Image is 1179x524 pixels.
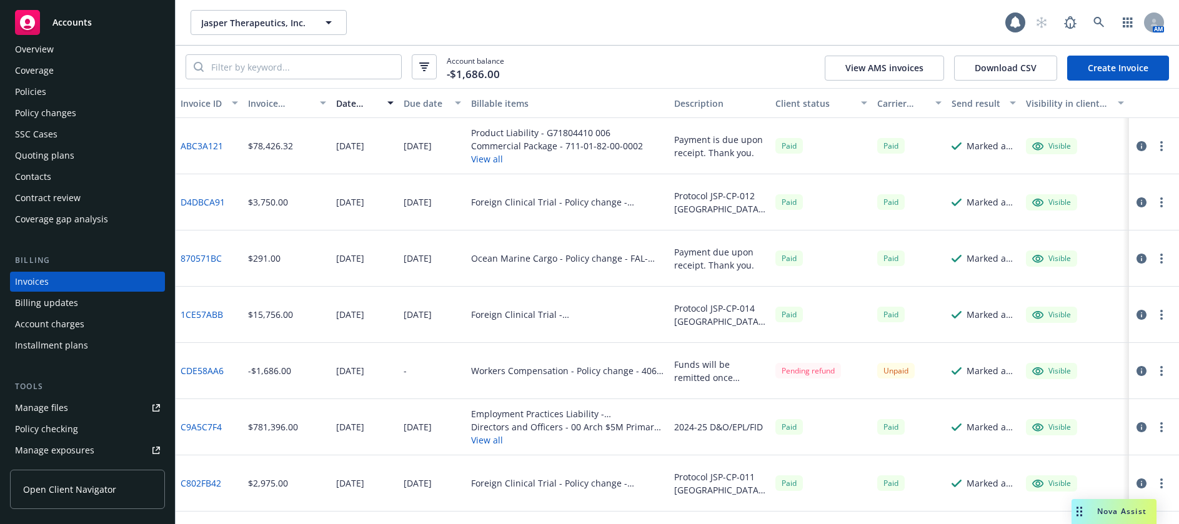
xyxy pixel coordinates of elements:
div: Workers Compensation - Policy change - 406-04-92-89-0000 [471,364,664,377]
div: Marked as sent [967,477,1016,490]
div: Foreign Clinical Trial - [GEOGRAPHIC_DATA]/JSP-CP-014 - WIBCET24178 [471,308,664,321]
a: Overview [10,39,165,59]
div: [DATE] [404,195,432,209]
div: Paid [877,475,905,491]
button: Billable items [466,88,669,118]
div: $78,426.32 [248,139,293,152]
div: Marked as sent [967,195,1016,209]
div: $2,975.00 [248,477,288,490]
button: Invoice amount [243,88,331,118]
div: Coverage gap analysis [15,209,108,229]
div: -$1,686.00 [248,364,291,377]
a: Billing updates [10,293,165,313]
div: Due date [404,97,447,110]
div: Foreign Clinical Trial - Policy change - MCICET23069 [471,477,664,490]
div: [DATE] [336,477,364,490]
span: Paid [877,194,905,210]
span: Paid [877,138,905,154]
a: Account charges [10,314,165,334]
div: - [404,364,407,377]
div: Visible [1032,422,1071,433]
div: Billing [10,254,165,267]
div: Protocol JSP-CP-014 [GEOGRAPHIC_DATA] Payment due upon receipt. Thank you. [674,302,765,328]
div: Invoices [15,272,49,292]
div: Payment is due upon receipt. Thank you. [674,133,765,159]
div: SSC Cases [15,124,57,144]
span: Nova Assist [1097,506,1147,517]
div: Marked as sent [967,364,1016,377]
div: Paid [877,419,905,435]
a: 870571BC [181,252,222,265]
a: Policy checking [10,419,165,439]
a: Invoices [10,272,165,292]
button: View all [471,433,664,447]
div: [DATE] [336,139,364,152]
div: Invoice amount [248,97,312,110]
div: Paid [775,250,803,266]
div: Pending refund [775,363,841,378]
div: Payment due upon receipt. Thank you. [674,245,765,272]
div: Policy changes [15,103,76,123]
a: CDE58AA6 [181,364,224,377]
button: Due date [399,88,466,118]
div: Drag to move [1072,499,1087,524]
div: Funds will be remitted once received by the carrier. Thank you. [674,358,765,384]
div: [DATE] [404,139,432,152]
div: Paid [775,138,803,154]
a: Installment plans [10,335,165,355]
div: Invoice ID [181,97,224,110]
a: SSC Cases [10,124,165,144]
div: Protocol JSP-CP-012 [GEOGRAPHIC_DATA] - Cancellation Payment due upon receipt. Thank you. [674,189,765,215]
div: Contract review [15,188,81,208]
span: Paid [775,419,803,435]
div: [DATE] [336,195,364,209]
div: Quoting plans [15,146,74,166]
a: Coverage [10,61,165,81]
span: Open Client Navigator [23,483,116,496]
div: Marked as sent [967,252,1016,265]
div: Visible [1032,309,1071,320]
a: ABC3A121 [181,139,223,152]
div: Visible [1032,365,1071,377]
div: [DATE] [404,252,432,265]
div: Coverage [15,61,54,81]
div: [DATE] [336,308,364,321]
div: Visible [1032,141,1071,152]
div: Paid [775,194,803,210]
a: Quoting plans [10,146,165,166]
a: Policy changes [10,103,165,123]
div: Manage files [15,398,68,418]
button: Description [669,88,770,118]
div: Directors and Officers - 00 Arch $5M Primary - DOP1000059-03 [471,420,664,433]
div: [DATE] [336,420,364,433]
div: Policy checking [15,419,78,439]
button: Send result [947,88,1021,118]
div: Visible [1032,478,1071,489]
button: Date issued [331,88,399,118]
div: Paid [775,475,803,491]
div: Foreign Clinical Trial - Policy change - MCICET24023 [471,195,664,209]
span: Accounts [52,17,92,27]
button: Nova Assist [1072,499,1157,524]
a: Accounts [10,5,165,40]
a: Manage exposures [10,440,165,460]
div: Marked as sent [967,308,1016,321]
div: Description [674,97,765,110]
div: Marked as sent [967,139,1016,152]
a: Start snowing [1029,10,1054,35]
a: Contract review [10,188,165,208]
a: 1CE57ABB [181,308,223,321]
div: $781,396.00 [248,420,298,433]
span: Paid [877,307,905,322]
a: Search [1087,10,1112,35]
a: Coverage gap analysis [10,209,165,229]
div: Billable items [471,97,664,110]
div: $3,750.00 [248,195,288,209]
input: Filter by keyword... [204,55,401,79]
a: Policies [10,82,165,102]
div: Contacts [15,167,51,187]
span: Paid [877,250,905,266]
div: Protocol JSP-CP-011 [GEOGRAPHIC_DATA] Payment due upon receipt. Thank you. [674,470,765,497]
